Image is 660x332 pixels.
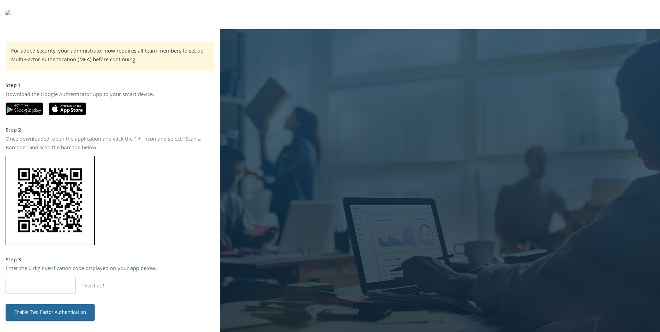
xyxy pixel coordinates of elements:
span: Verified! [84,282,104,291]
img: 0glTAFZyNwQAAAAASUVORK5CYII= [6,156,95,245]
button: Enable Two Factor Authentication [6,304,95,321]
img: apple-app-store.svg [49,102,86,115]
img: todyl-logo-dark.svg [5,7,10,21]
strong: Step 1 [6,81,21,90]
div: Enter the 6 digit verification code displayed on your app below. [6,265,214,274]
div: Once downloaded, open the application and click the “ + “ icon and select “Scan a Barcode” and sc... [6,135,214,153]
div: Download the Google Authenticator App to your smart device. [6,91,214,100]
img: google-play.svg [6,102,43,115]
strong: Step 3 [6,256,21,265]
strong: Step 2 [6,126,21,135]
div: For added security, your administrator now requires all team members to set up Multi-Factor Authe... [11,47,209,65]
